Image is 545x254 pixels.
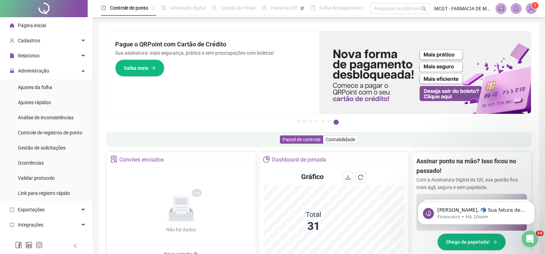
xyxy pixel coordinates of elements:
[11,85,107,105] div: Ótimo. Neste caso consigo te ajudar com algumas opções. Escolha abaixo aquela que você precisa:
[124,64,148,72] span: Saiba mais
[301,172,324,181] h4: Gráfico
[33,9,101,15] p: A equipe também pode ajudar
[421,6,426,11] span: search
[89,60,132,75] div: Já sou cliente
[18,53,40,58] span: Relatórios
[492,240,497,244] span: arrow-right
[536,231,544,236] span: 10
[18,145,66,151] span: Gestão de solicitações
[437,233,506,251] button: Chega de papelada!
[36,242,43,249] span: instagram
[108,3,121,16] button: Início
[115,40,311,49] h2: Pague o QRPoint com Cartão de Crédito
[319,5,363,11] span: Folha de pagamento
[416,156,527,176] h2: Assinar ponto na mão? Isso ficou no passado!
[18,68,49,74] span: Administração
[407,187,545,235] iframe: Intercom notifications mensagem
[319,31,531,114] img: banner%2F096dab35-e1a4-4d07-87c2-cf089f3812bf.png
[15,242,22,249] span: facebook
[25,242,32,249] span: linkedin
[115,49,311,57] p: Sua assinatura: mais segurança, prática e sem preocupações com boletos!
[119,154,164,166] div: Convites enviados
[534,3,536,8] span: 1
[20,4,31,15] img: Profile image for Ana
[526,3,536,14] img: 3345
[296,120,300,123] button: 1
[18,160,44,166] span: Ocorrências
[498,5,504,12] span: notification
[513,5,519,12] span: bell
[532,2,538,9] sup: Atualize o seu contato no menu Meus Dados
[271,5,297,11] span: Painel do DP
[18,207,45,212] span: Exportações
[212,5,217,10] span: sun
[6,40,132,60] div: Ana diz…
[522,231,538,247] iframe: Intercom live chat
[10,23,14,28] span: home
[10,38,14,43] span: user-add
[161,5,166,10] span: file-done
[334,120,339,125] button: 7
[272,154,326,166] div: Dashboard de jornada
[18,130,82,135] span: Controle de registros de ponto
[150,226,213,233] div: Não há dados
[434,5,491,12] span: MCGT - FARMACIA DE MANIPULAÇÃO LTDA
[321,120,325,123] button: 5
[110,5,148,11] span: Controle de ponto
[18,115,74,120] span: Análise de inconsistências
[101,5,106,10] span: clock-circle
[18,38,40,43] span: Cadastros
[221,5,255,11] span: Gestão de férias
[6,80,132,117] div: Ana diz…
[110,156,118,163] span: solution
[10,68,14,73] span: lock
[310,5,315,10] span: book
[4,3,18,16] button: go back
[95,64,127,71] div: Já sou cliente
[416,176,527,191] p: Com a Assinatura Digital da QR, sua gestão fica mais ágil, segura e sem papelada.
[6,60,132,81] div: MCGT diz…
[115,59,164,77] button: Saiba mais
[18,222,43,228] span: Integrações
[10,207,14,212] span: export
[18,23,46,28] span: Página inicial
[10,222,14,227] span: sync
[18,100,51,105] span: Ajustes rápidos
[327,120,331,123] button: 6
[345,175,351,180] span: download
[358,175,363,180] span: reload
[10,53,14,58] span: file
[121,3,133,15] div: Fechar
[11,44,86,51] div: 👋Olá! O que te traz aqui hoje?
[309,120,312,123] button: 3
[326,137,355,142] span: Contabilidade
[446,238,490,246] span: Chega de papelada!
[18,85,52,90] span: Ajustes da folha
[151,66,156,70] span: arrow-right
[263,156,270,163] span: pie-chart
[73,243,78,248] span: left
[18,237,46,243] span: Acesso à API
[170,5,206,11] span: Admissão digital
[151,6,155,10] span: pushpin
[315,120,318,123] button: 4
[6,40,92,55] div: 👋Olá! O que te traz aqui hoje?
[33,3,44,9] h1: Ana
[18,190,70,196] span: Link para registro rápido
[300,6,304,10] span: pushpin
[18,175,55,181] span: Validar protocolo
[303,120,306,123] button: 2
[283,137,320,142] span: Painel de controle
[262,5,266,10] span: dashboard
[6,80,113,109] div: Ótimo. Neste caso consigo te ajudar com algumas opções. Escolha abaixo aquela que você precisa:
